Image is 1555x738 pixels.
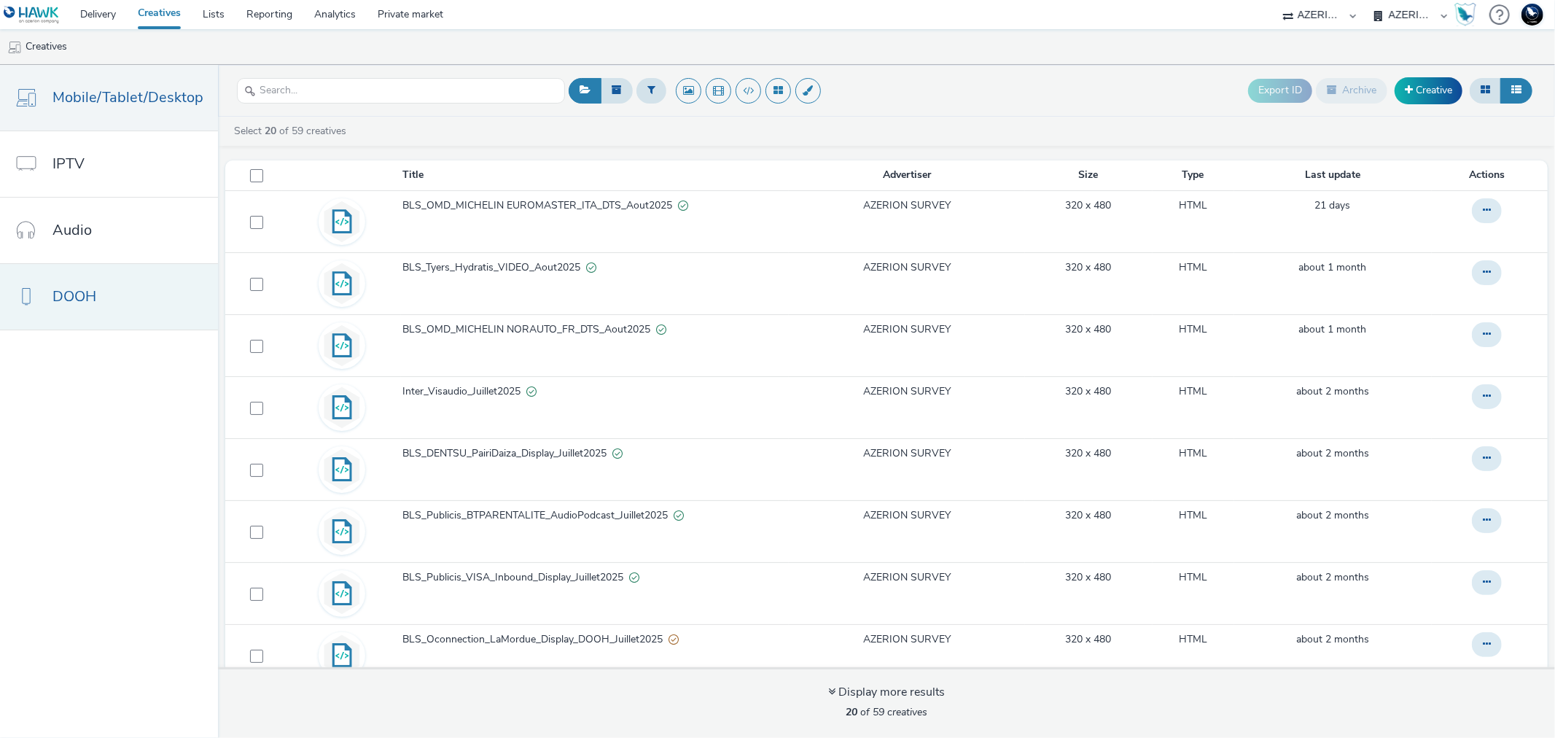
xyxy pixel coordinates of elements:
[1500,78,1532,103] button: Table
[1454,3,1476,26] img: Hawk Academy
[1179,322,1207,337] a: HTML
[1066,570,1112,585] a: 320 x 480
[669,632,679,648] div: Partially valid
[828,684,945,701] div: Display more results
[402,322,787,344] a: BLS_OMD_MICHELIN NORAUTO_FR_DTS_Aout2025Valid
[1179,260,1207,275] a: HTML
[402,508,674,523] span: BLS_Publicis_BTPARENTALITE_AudioPodcast_Juillet2025
[1179,446,1207,461] a: HTML
[321,510,363,553] img: code.svg
[612,446,623,462] div: Valid
[402,508,787,530] a: BLS_Publicis_BTPARENTALITE_AudioPodcast_Juillet2025Valid
[863,446,951,461] a: AZERION SURVEY
[1066,198,1112,213] a: 320 x 480
[402,570,629,585] span: BLS_Publicis_VISA_Inbound_Display_Juillet2025
[1296,446,1369,460] span: about 2 months
[1521,4,1543,26] img: Support Hawk
[1248,79,1312,102] button: Export ID
[1179,508,1207,523] a: HTML
[4,6,60,24] img: undefined Logo
[1296,570,1369,584] span: about 2 months
[1395,77,1462,104] a: Creative
[526,384,537,400] div: Valid
[1234,160,1432,190] th: Last update
[863,322,951,337] a: AZERION SURVEY
[402,260,787,282] a: BLS_Tyers_Hydratis_VIDEO_Aout2025Valid
[1315,198,1351,213] a: 28 August 2025, 14:31
[1296,570,1369,585] a: 25 July 2025, 14:10
[1179,384,1207,399] a: HTML
[1066,632,1112,647] a: 320 x 480
[1296,508,1369,523] a: 25 July 2025, 15:54
[237,78,565,104] input: Search...
[1316,78,1387,103] button: Archive
[656,322,666,338] div: Valid
[321,263,363,305] img: code.svg
[402,260,586,275] span: BLS_Tyers_Hydratis_VIDEO_Aout2025
[1066,446,1112,461] a: 320 x 480
[678,198,688,214] div: Valid
[1179,570,1207,585] a: HTML
[1299,260,1367,274] span: about 1 month
[1432,160,1548,190] th: Actions
[401,160,789,190] th: Title
[402,570,787,592] a: BLS_Publicis_VISA_Inbound_Display_Juillet2025Valid
[1296,384,1369,399] a: 31 July 2025, 17:36
[1025,160,1153,190] th: Size
[1066,508,1112,523] a: 320 x 480
[52,87,203,108] span: Mobile/Tablet/Desktop
[586,260,596,276] div: Valid
[629,570,639,586] div: Valid
[402,384,787,406] a: Inter_Visaudio_Juillet2025Valid
[863,508,951,523] a: AZERION SURVEY
[1299,260,1367,275] a: 12 August 2025, 16:18
[402,446,787,468] a: BLS_DENTSU_PairiDaiza_Display_Juillet2025Valid
[402,632,787,654] a: BLS_Oconnection_LaMordue_Display_DOOH_Juillet2025Partially valid
[321,387,363,429] img: code.svg
[1315,198,1351,212] span: 21 days
[7,40,22,55] img: mobile
[402,384,526,399] span: Inter_Visaudio_Juillet2025
[863,384,951,399] a: AZERION SURVEY
[1299,322,1367,336] span: about 1 month
[402,632,669,647] span: BLS_Oconnection_LaMordue_Display_DOOH_Juillet2025
[1296,384,1369,398] span: about 2 months
[1153,160,1234,190] th: Type
[1296,446,1369,461] a: 31 July 2025, 14:42
[402,446,612,461] span: BLS_DENTSU_PairiDaiza_Display_Juillet2025
[863,632,951,647] a: AZERION SURVEY
[1066,384,1112,399] a: 320 x 480
[1470,78,1501,103] button: Grid
[321,634,363,677] img: code.svg
[1299,322,1367,337] a: 11 August 2025, 12:01
[402,322,656,337] span: BLS_OMD_MICHELIN NORAUTO_FR_DTS_Aout2025
[863,198,951,213] a: AZERION SURVEY
[321,448,363,491] img: code.svg
[846,705,857,719] strong: 20
[321,572,363,615] img: code.svg
[52,286,96,307] span: DOOH
[1296,632,1369,647] a: 24 July 2025, 16:04
[863,260,951,275] a: AZERION SURVEY
[1066,260,1112,275] a: 320 x 480
[1179,632,1207,647] a: HTML
[674,508,684,524] div: Valid
[265,124,276,138] strong: 20
[321,201,363,243] img: code.svg
[1179,198,1207,213] a: HTML
[1296,508,1369,522] span: about 2 months
[233,124,352,138] a: Select of 59 creatives
[402,198,787,220] a: BLS_OMD_MICHELIN EUROMASTER_ITA_DTS_Aout2025Valid
[1454,3,1482,26] a: Hawk Academy
[402,198,678,213] span: BLS_OMD_MICHELIN EUROMASTER_ITA_DTS_Aout2025
[52,153,85,174] span: IPTV
[1296,632,1369,646] span: about 2 months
